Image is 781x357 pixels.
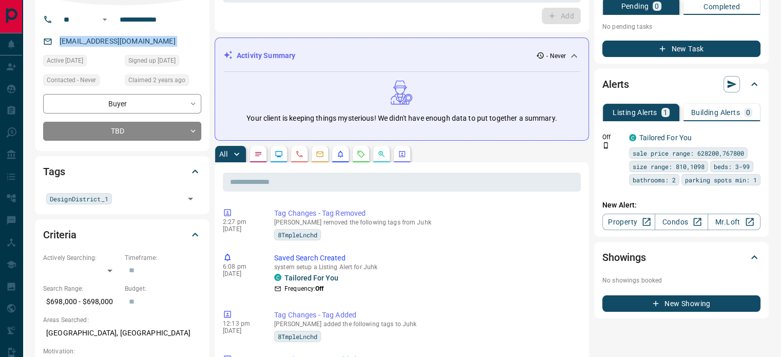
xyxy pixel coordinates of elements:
span: parking spots min: 1 [685,175,757,185]
p: Areas Searched: [43,315,201,325]
a: Property [602,214,655,230]
p: Your client is keeping things mysterious! We didn't have enough data to put together a summary. [246,113,557,124]
p: system setup a Listing Alert for Juhk [274,264,577,271]
span: DesignDistrict_1 [50,194,108,204]
p: Actively Searching: [43,253,120,262]
svg: Emails [316,150,324,158]
p: Saved Search Created [274,253,577,264]
p: [GEOGRAPHIC_DATA], [GEOGRAPHIC_DATA] [43,325,201,342]
p: Budget: [125,284,201,293]
svg: Lead Browsing Activity [275,150,283,158]
p: $698,000 - $698,000 [43,293,120,310]
div: Tue Nov 22 2022 [125,55,201,69]
p: Listing Alerts [613,109,657,116]
p: 0 [655,3,659,10]
span: Active [DATE] [47,55,83,66]
p: Motivation: [43,347,201,356]
svg: Listing Alerts [336,150,345,158]
p: No showings booked [602,276,760,285]
p: Search Range: [43,284,120,293]
div: condos.ca [629,134,636,141]
p: Timeframe: [125,253,201,262]
div: Activity Summary- Never [223,46,580,65]
div: Buyer [43,94,201,113]
div: Alerts [602,72,760,97]
p: [DATE] [223,270,259,277]
div: Tue Nov 22 2022 [43,55,120,69]
p: 6:08 pm [223,263,259,270]
button: Open [183,192,198,206]
p: New Alert: [602,200,760,211]
svg: Push Notification Only [602,142,609,149]
strong: Off [315,285,323,292]
button: Open [99,13,111,26]
button: New Showing [602,295,760,312]
span: 8TmpleLnchd [278,230,317,240]
h2: Criteria [43,227,77,243]
button: New Task [602,41,760,57]
svg: Opportunities [377,150,386,158]
p: [PERSON_NAME] added the following tags to Juhk [274,321,577,328]
span: bathrooms: 2 [633,175,676,185]
span: size range: 810,1098 [633,161,704,172]
a: Mr.Loft [708,214,760,230]
p: - Never [546,51,566,61]
p: Frequency: [284,284,323,293]
p: Tag Changes - Tag Removed [274,208,577,219]
p: Tag Changes - Tag Added [274,310,577,321]
a: Tailored For You [639,134,692,142]
p: All [219,151,227,158]
svg: Requests [357,150,365,158]
span: Claimed 2 years ago [128,75,185,85]
svg: Notes [254,150,262,158]
p: [DATE] [223,226,259,233]
div: TBD [43,122,201,141]
svg: Calls [295,150,303,158]
p: 12:13 pm [223,320,259,327]
p: 1 [663,109,668,116]
span: Contacted - Never [47,75,96,85]
h2: Tags [43,163,65,180]
p: Completed [703,3,740,10]
p: [DATE] [223,327,259,334]
span: beds: 3-99 [714,161,750,172]
span: 8TmpleLnchd [278,331,317,342]
p: Off [602,133,623,142]
div: Wed Nov 23 2022 [125,74,201,89]
a: Condos [655,214,708,230]
p: [PERSON_NAME] removed the following tags from Juhk [274,219,577,226]
h2: Showings [602,249,646,266]
p: Activity Summary [237,50,295,61]
p: 2:27 pm [223,218,259,226]
span: sale price range: 628200,767800 [633,148,744,158]
div: condos.ca [274,274,281,281]
div: Criteria [43,222,201,247]
a: [EMAIL_ADDRESS][DOMAIN_NAME] [60,37,176,45]
p: Building Alerts [691,109,740,116]
a: Tailored For You [284,274,338,282]
svg: Agent Actions [398,150,406,158]
div: Showings [602,245,760,270]
p: No pending tasks [602,19,760,34]
p: 0 [746,109,750,116]
h2: Alerts [602,76,629,92]
span: Signed up [DATE] [128,55,176,66]
div: Tags [43,159,201,184]
p: Pending [621,3,649,10]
